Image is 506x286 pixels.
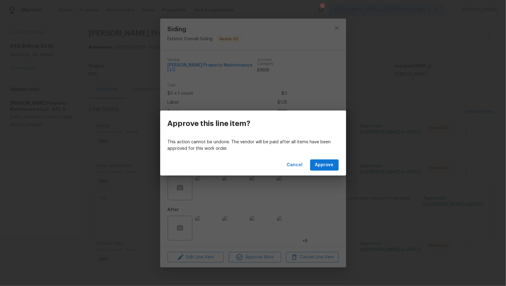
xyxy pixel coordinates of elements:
[284,159,305,171] button: Cancel
[287,161,303,169] span: Cancel
[310,159,339,171] button: Approve
[168,119,251,128] h3: Approve this line item?
[168,139,339,152] p: This action cannot be undone. The vendor will be paid after all items have been approved for this...
[315,161,334,169] span: Approve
